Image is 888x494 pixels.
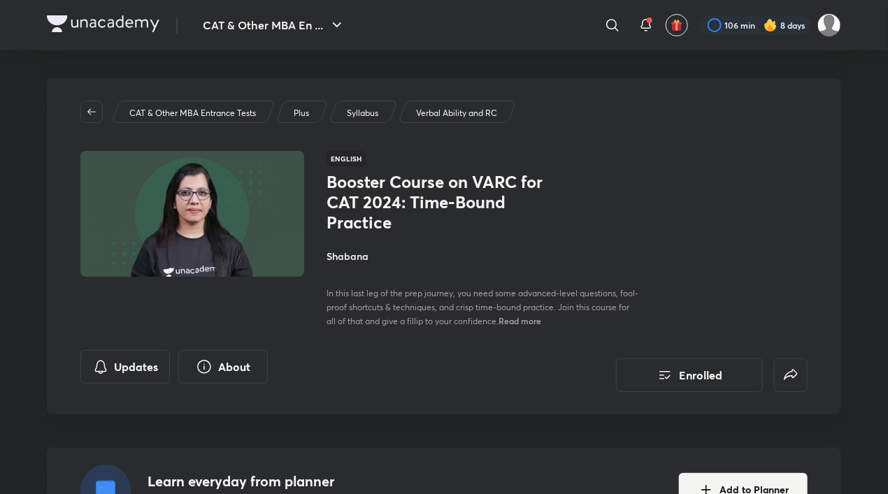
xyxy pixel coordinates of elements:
[178,350,268,384] button: About
[671,19,683,31] img: avatar
[47,15,159,36] a: Company Logo
[817,13,841,37] img: Aparna Dubey
[78,150,306,278] img: Thumbnail
[194,11,354,39] button: CAT & Other MBA En ...
[764,18,778,32] img: streak
[80,350,170,384] button: Updates
[327,288,638,326] span: In this last leg of the prep journey, you need some advanced-level questions, fool-proof shortcut...
[292,107,312,119] a: Plus
[616,358,763,392] button: Enrolled
[345,107,381,119] a: Syllabus
[414,107,500,119] a: Verbal Ability and RC
[327,151,366,166] span: English
[148,471,472,492] h4: Learn everyday from planner
[327,172,555,232] h1: Booster Course on VARC for CAT 2024: Time-Bound Practice
[416,107,497,119] p: Verbal Ability and RC
[499,315,541,326] span: Read more
[666,14,688,36] button: avatar
[129,107,256,119] p: CAT & Other MBA Entrance Tests
[294,107,309,119] p: Plus
[347,107,378,119] p: Syllabus
[327,249,640,263] h4: Shabana
[774,358,808,392] button: false
[127,107,259,119] a: CAT & Other MBA Entrance Tests
[47,15,159,32] img: Company Logo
